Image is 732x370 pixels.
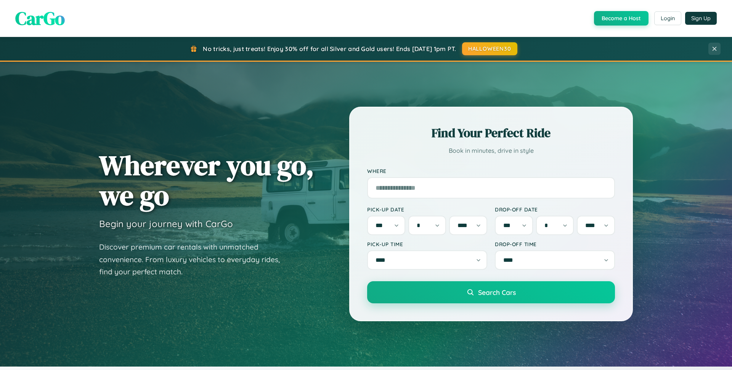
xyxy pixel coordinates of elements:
[495,206,615,213] label: Drop-off Date
[367,145,615,156] p: Book in minutes, drive in style
[495,241,615,247] label: Drop-off Time
[367,125,615,141] h2: Find Your Perfect Ride
[367,281,615,303] button: Search Cars
[99,150,314,210] h1: Wherever you go, we go
[685,12,717,25] button: Sign Up
[99,218,233,229] h3: Begin your journey with CarGo
[594,11,649,26] button: Become a Host
[367,206,487,213] label: Pick-up Date
[99,241,290,278] p: Discover premium car rentals with unmatched convenience. From luxury vehicles to everyday rides, ...
[367,168,615,174] label: Where
[462,42,517,55] button: HALLOWEEN30
[15,6,65,31] span: CarGo
[203,45,456,53] span: No tricks, just treats! Enjoy 30% off for all Silver and Gold users! Ends [DATE] 1pm PT.
[478,288,516,296] span: Search Cars
[367,241,487,247] label: Pick-up Time
[654,11,681,25] button: Login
